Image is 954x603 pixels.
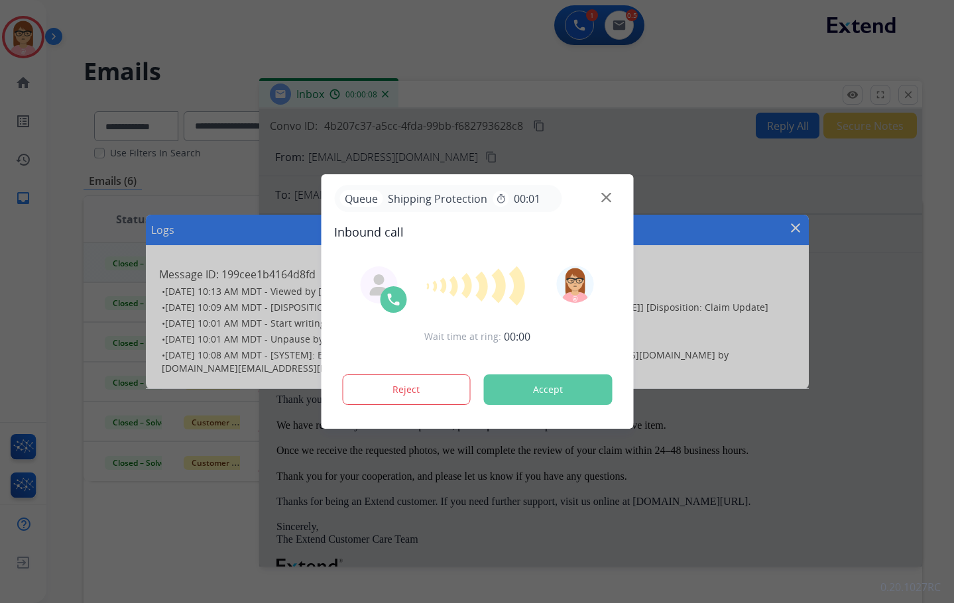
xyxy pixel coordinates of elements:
img: close-button [601,193,611,203]
img: call-icon [385,292,401,307]
img: avatar [557,266,594,303]
span: 00:00 [504,329,530,345]
p: Queue [339,190,383,207]
button: Accept [483,374,612,405]
button: Reject [342,374,471,405]
mat-icon: timer [495,193,506,204]
span: Inbound call [334,223,620,241]
span: Wait time at ring: [424,330,501,343]
p: 0.20.1027RC [880,579,941,595]
span: Shipping Protection [383,191,493,207]
img: agent-avatar [368,274,389,296]
span: 00:01 [514,191,540,207]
